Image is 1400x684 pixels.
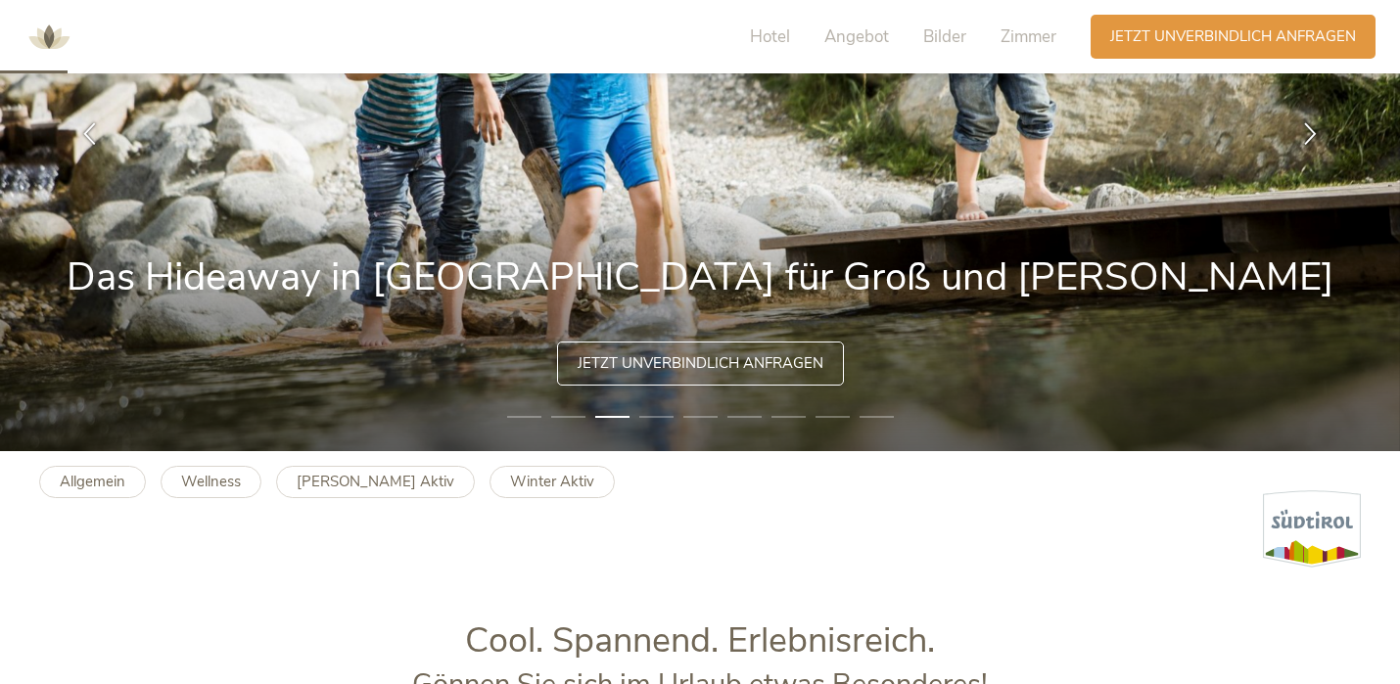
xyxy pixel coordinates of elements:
a: Winter Aktiv [490,466,615,498]
b: Wellness [181,472,241,491]
span: Angebot [824,25,889,48]
b: [PERSON_NAME] Aktiv [297,472,454,491]
b: Winter Aktiv [510,472,594,491]
img: Südtirol [1263,490,1361,568]
b: Allgemein [60,472,125,491]
a: AMONTI & LUNARIS Wellnessresort [20,29,78,43]
span: Zimmer [1001,25,1056,48]
span: Jetzt unverbindlich anfragen [578,353,823,374]
span: Bilder [923,25,966,48]
a: [PERSON_NAME] Aktiv [276,466,475,498]
a: Wellness [161,466,261,498]
span: Jetzt unverbindlich anfragen [1110,26,1356,47]
span: Hotel [750,25,790,48]
span: Cool. Spannend. Erlebnisreich. [465,616,935,664]
img: AMONTI & LUNARIS Wellnessresort [20,8,78,67]
a: Allgemein [39,466,146,498]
